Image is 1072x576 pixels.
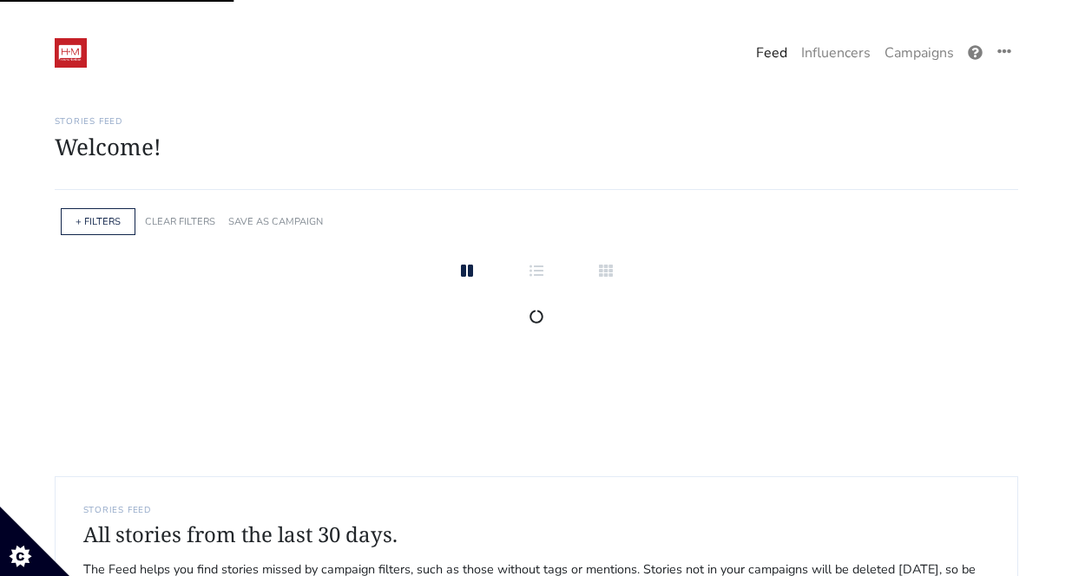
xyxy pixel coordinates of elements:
a: SAVE AS CAMPAIGN [228,215,323,228]
h4: All stories from the last 30 days. [83,522,990,547]
a: Campaigns [878,36,961,70]
img: 19:52:48_1547236368 [55,38,87,68]
h1: Welcome! [55,134,1018,160]
a: CLEAR FILTERS [145,215,215,228]
a: Influencers [794,36,878,70]
a: Feed [749,36,794,70]
h6: Stories Feed [55,116,1018,127]
h6: STORIES FEED [83,505,990,515]
a: + FILTERS [76,215,121,228]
